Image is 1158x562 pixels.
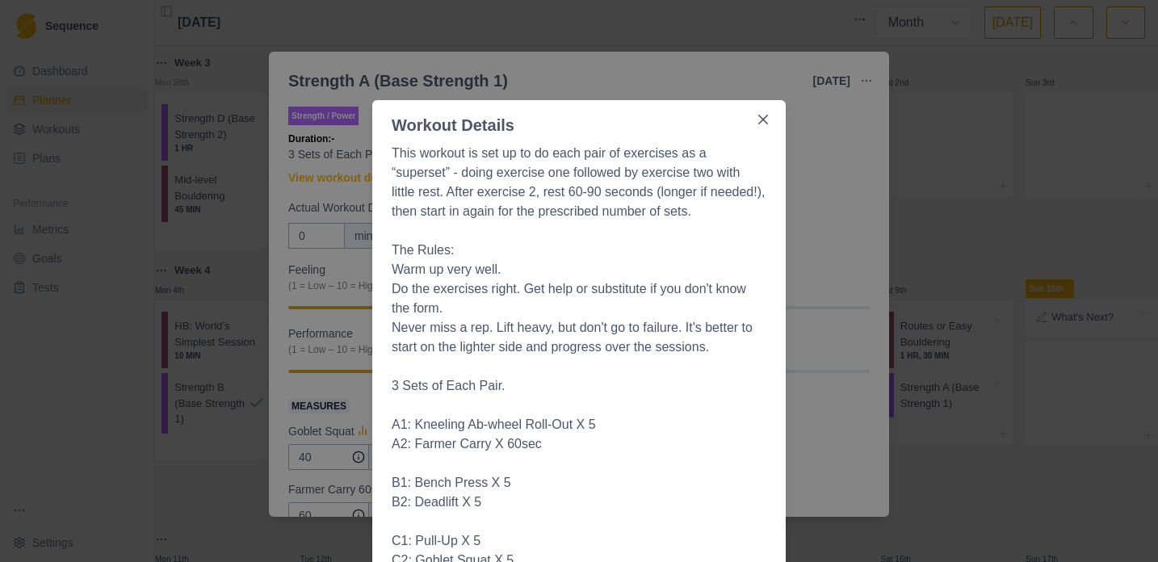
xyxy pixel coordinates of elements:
li: Never miss a rep. Lift heavy, but don't go to failure. It's better to start on the lighter side a... [392,318,766,357]
li: Do the exercises right. Get help or substitute if you don't know the form. [392,279,766,318]
p: C1: Pull-Up X 5 [392,531,766,551]
button: Close [750,107,776,132]
p: B1: Bench Press X 5 [392,473,766,493]
p: 3 Sets of Each Pair. [392,376,766,396]
li: Warm up very well. [392,260,766,279]
p: The Rules: [392,241,766,260]
p: A2: Farmer Carry X 60sec [392,434,766,454]
p: A1: Kneeling Ab-wheel Roll-Out X 5 [392,415,766,434]
p: B2: Deadlift X 5 [392,493,766,512]
p: This workout is set up to do each pair of exercises as a “superset” - doing exercise one followed... [392,144,766,221]
header: Workout Details [372,100,786,137]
